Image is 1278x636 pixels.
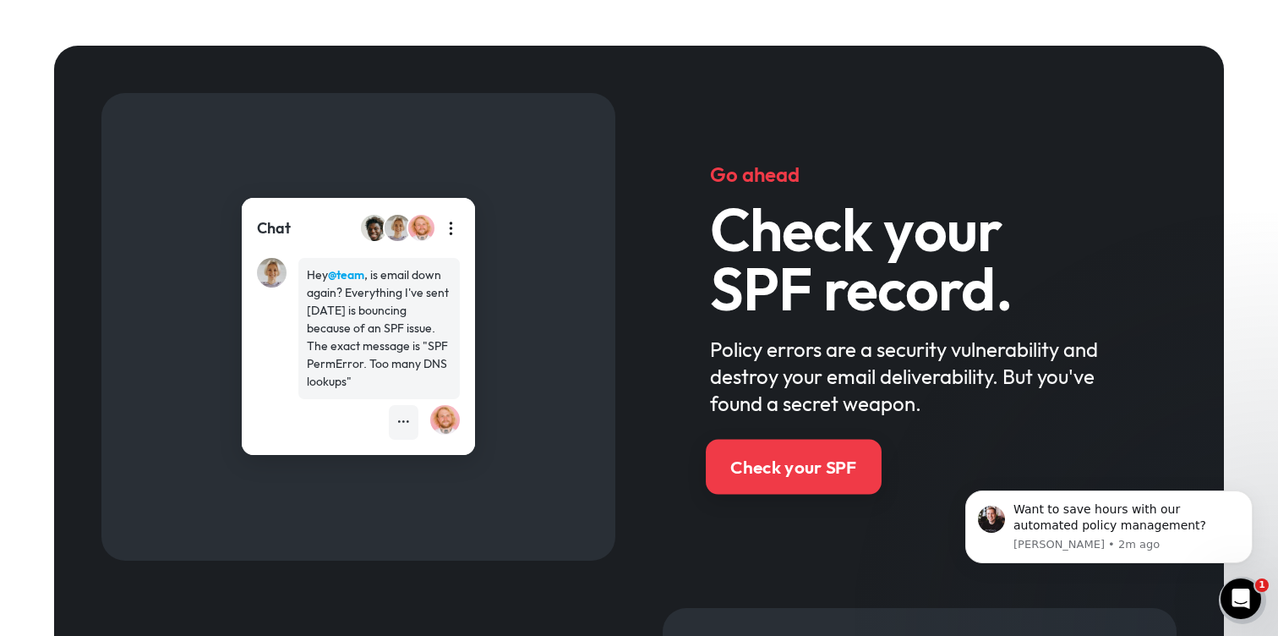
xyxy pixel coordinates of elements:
h5: Go ahead [710,161,1130,188]
div: Chat [257,217,291,239]
div: Hey , is email down again? Everything I've sent [DATE] is bouncing because of an SPF issue. The e... [307,266,451,391]
div: Check your SPF [730,455,856,480]
iframe: Intercom live chat [1221,578,1261,619]
div: ••• [397,414,410,431]
strong: @team [328,267,364,282]
iframe: Intercom notifications message [940,469,1278,628]
a: Check your SPF [706,439,882,494]
h3: Check your SPF record. [710,200,1130,318]
div: Policy errors are a security vulnerability and destroy your email deliverability. But you've foun... [710,336,1130,417]
span: 1 [1255,578,1269,592]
